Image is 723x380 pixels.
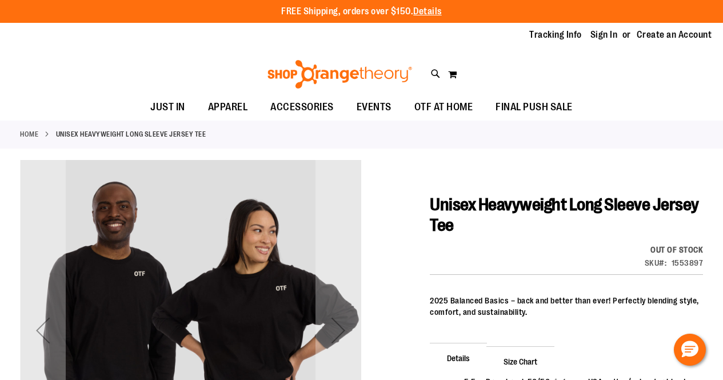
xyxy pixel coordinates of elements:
a: JUST IN [139,94,197,121]
span: Details [430,343,487,373]
a: Details [413,6,442,17]
a: APPAREL [197,94,259,120]
p: 2025 Balanced Basics – back and better than ever! Perfectly blending style, comfort, and sustaina... [430,295,703,318]
a: Create an Account [637,29,712,41]
div: 1553897 [672,257,704,269]
span: APPAREL [208,94,248,120]
a: Home [20,129,38,139]
span: Out of stock [650,245,703,254]
a: Sign In [590,29,618,41]
button: Hello, have a question? Let’s chat. [674,334,706,366]
p: FREE Shipping, orders over $150. [281,5,442,18]
a: ACCESSORIES [259,94,345,121]
span: FINAL PUSH SALE [496,94,573,120]
span: EVENTS [357,94,392,120]
span: ACCESSORIES [270,94,334,120]
strong: SKU [645,258,667,267]
a: OTF AT HOME [403,94,485,121]
span: JUST IN [150,94,185,120]
span: Unisex Heavyweight Long Sleeve Jersey Tee [430,195,699,235]
span: Size Chart [486,346,554,376]
span: OTF AT HOME [414,94,473,120]
a: Tracking Info [529,29,582,41]
a: EVENTS [345,94,403,121]
img: Shop Orangetheory [266,60,414,89]
a: FINAL PUSH SALE [484,94,584,121]
div: Availability [645,244,704,255]
strong: Unisex Heavyweight Long Sleeve Jersey Tee [56,129,206,139]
